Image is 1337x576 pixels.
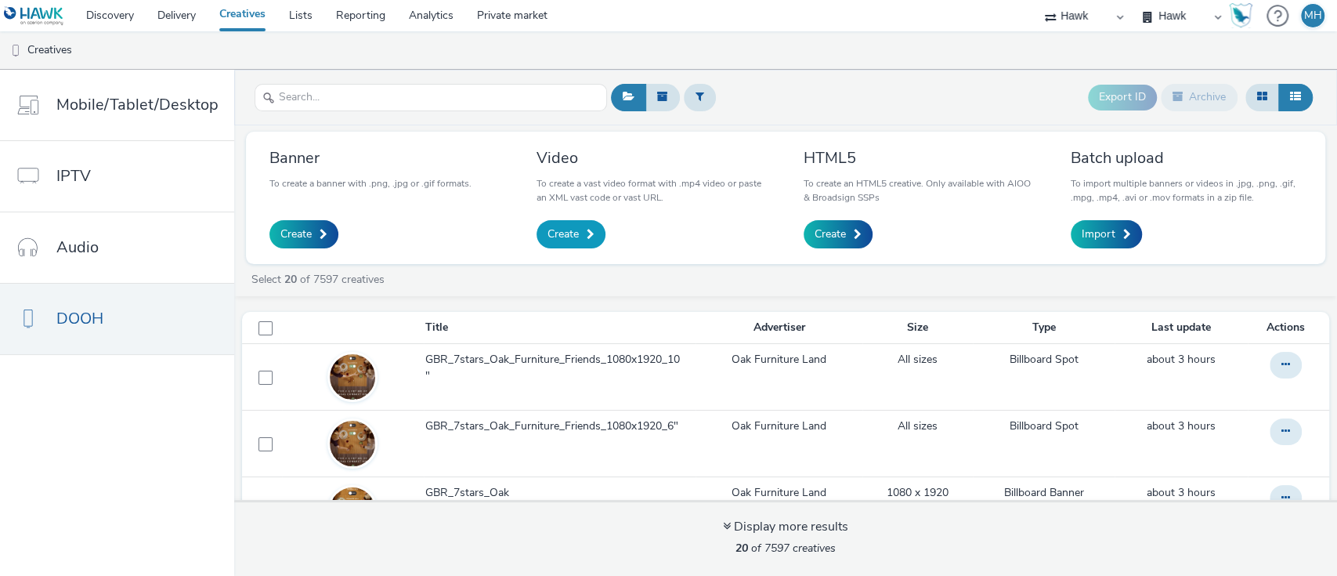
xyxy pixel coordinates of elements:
span: GBR_7stars_Oak_Furniture_Friends_1080x1920_10" [425,352,688,384]
h3: Banner [269,147,472,168]
p: To create an HTML5 creative. Only available with AIOO & Broadsign SSPs [804,176,1035,205]
a: GBR_7stars_Oak_Furniture_Friends_1080x1920_10" [425,352,694,392]
img: Hawk Academy [1229,3,1252,28]
th: Type [973,312,1115,344]
strong: 20 [284,272,297,287]
span: Create [547,226,579,242]
span: Mobile/Tablet/Desktop [56,93,219,116]
span: Create [280,226,312,242]
input: Search... [255,84,607,111]
a: Hawk Academy [1229,3,1259,28]
p: To import multiple banners or videos in .jpg, .png, .gif, .mpg, .mp4, .avi or .mov formats in a z... [1071,176,1302,205]
th: Title [424,312,696,344]
p: To create a banner with .png, .jpg or .gif formats. [269,176,472,190]
a: Import [1071,220,1142,248]
span: DOOH [56,307,103,330]
p: To create a vast video format with .mp4 video or paste an XML vast code or vast URL. [537,176,768,205]
a: Create [269,220,338,248]
a: All sizes [898,352,938,368]
span: Create [815,226,846,242]
img: dooh [8,43,23,59]
button: Grid [1245,84,1279,110]
span: about 3 hours [1147,418,1216,433]
button: Export ID [1088,85,1157,110]
span: IPTV [56,165,91,187]
a: 8 October 2025, 10:00 [1147,485,1216,501]
a: Create [804,220,873,248]
th: Size [862,312,973,344]
span: Import [1082,226,1115,242]
span: about 3 hours [1147,352,1216,367]
button: Archive [1161,84,1238,110]
a: 8 October 2025, 10:01 [1147,418,1216,434]
a: Oak Furniture Land [732,352,826,368]
span: about 3 hours [1147,485,1216,500]
span: GBR_7stars_Oak_Furniture_Friends_1080x1920_6" [425,418,685,434]
th: Advertiser [696,312,862,344]
a: Create [537,220,605,248]
a: Oak Furniture Land [732,418,826,434]
strong: 20 [735,541,748,556]
a: Billboard Spot [1009,352,1078,368]
span: Audio [56,236,99,259]
a: Oak Furniture Land [732,485,826,501]
div: MH [1304,4,1322,27]
a: All sizes [898,418,938,434]
button: Table [1278,84,1313,110]
a: GBR_7stars_Oak Furniture_Friends_Stat_1080x1920 [425,485,694,525]
div: Display more results [723,518,848,536]
span: GBR_7stars_Oak Furniture_Friends_Stat_1080x1920 [425,485,688,517]
img: 147f4c64-668f-4860-890f-b4c29eeefd33.jpg [330,404,375,484]
a: GBR_7stars_Oak_Furniture_Friends_1080x1920_6" [425,418,694,442]
a: Billboard Banner [1003,485,1083,501]
h3: Batch upload [1071,147,1302,168]
img: undefined Logo [4,6,64,26]
a: 8 October 2025, 10:05 [1147,352,1216,368]
img: 16e9ae66-4dc5-4e93-917a-b7e0664dd3b5.jpg [330,337,375,418]
a: 1080 x 1920 [887,485,949,501]
a: Billboard Spot [1009,418,1078,434]
h3: Video [537,147,768,168]
h3: HTML5 [804,147,1035,168]
th: Last update [1115,312,1248,344]
a: Select of 7597 creatives [250,272,391,287]
th: Actions [1248,312,1329,344]
span: of 7597 creatives [735,541,836,556]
